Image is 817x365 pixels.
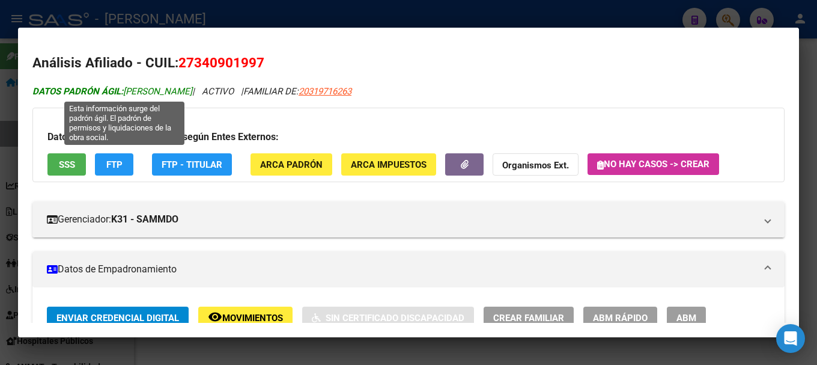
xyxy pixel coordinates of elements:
[47,212,756,227] mat-panel-title: Gerenciador:
[178,55,264,70] span: 27340901997
[32,86,123,97] strong: DATOS PADRÓN ÁGIL:
[302,307,474,329] button: Sin Certificado Discapacidad
[776,324,805,353] div: Open Intercom Messenger
[493,313,564,324] span: Crear Familiar
[95,153,133,176] button: FTP
[222,313,283,324] span: Movimientos
[676,313,696,324] span: ABM
[588,153,719,175] button: No hay casos -> Crear
[59,159,75,170] span: SSS
[243,86,351,97] span: FAMILIAR DE:
[32,86,192,97] span: [PERSON_NAME]
[32,53,785,73] h2: Análisis Afiliado - CUIL:
[341,153,436,176] button: ARCA Impuestos
[326,313,464,324] span: Sin Certificado Discapacidad
[351,159,427,170] span: ARCA Impuestos
[32,251,785,287] mat-expansion-panel-header: Datos de Empadronamiento
[47,130,770,144] h3: Datos Personales y Afiliatorios según Entes Externos:
[583,307,657,329] button: ABM Rápido
[299,86,351,97] span: 20319716263
[251,153,332,176] button: ARCA Padrón
[597,159,709,170] span: No hay casos -> Crear
[152,153,232,176] button: FTP - Titular
[493,153,579,176] button: Organismos Ext.
[47,307,189,329] button: Enviar Credencial Digital
[32,201,785,238] mat-expansion-panel-header: Gerenciador:K31 - SAMMDO
[260,159,323,170] span: ARCA Padrón
[32,86,351,97] i: | ACTIVO |
[106,159,123,170] span: FTP
[47,153,86,176] button: SSS
[667,307,706,329] button: ABM
[162,159,222,170] span: FTP - Titular
[198,307,293,329] button: Movimientos
[111,212,178,227] strong: K31 - SAMMDO
[56,313,179,324] span: Enviar Credencial Digital
[502,160,569,171] strong: Organismos Ext.
[208,310,222,324] mat-icon: remove_red_eye
[47,262,756,277] mat-panel-title: Datos de Empadronamiento
[593,313,648,324] span: ABM Rápido
[484,307,574,329] button: Crear Familiar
